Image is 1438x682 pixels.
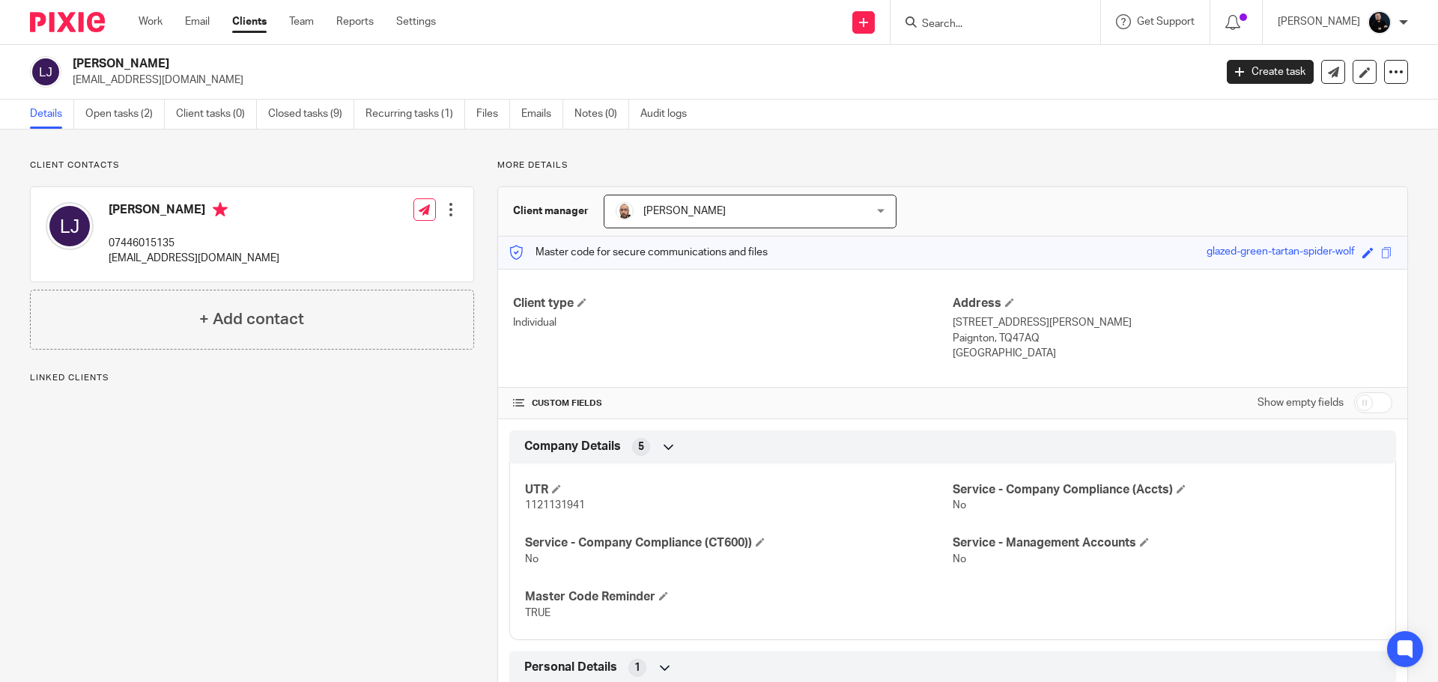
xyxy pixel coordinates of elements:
h4: Master Code Reminder [525,589,953,605]
span: TRUE [525,608,550,618]
a: Create task [1227,60,1314,84]
i: Primary [213,202,228,217]
span: No [953,500,966,511]
p: Client contacts [30,159,474,171]
a: Open tasks (2) [85,100,165,129]
a: Settings [396,14,436,29]
a: Files [476,100,510,129]
span: [PERSON_NAME] [643,206,726,216]
p: Master code for secure communications and files [509,245,768,260]
p: 07446015135 [109,236,279,251]
img: Headshots%20accounting4everything_Poppy%20Jakes%20Photography-2203.jpg [1368,10,1392,34]
h2: [PERSON_NAME] [73,56,978,72]
a: Emails [521,100,563,129]
input: Search [920,18,1055,31]
span: No [525,554,539,564]
p: More details [497,159,1408,171]
h4: Address [953,296,1392,311]
p: [EMAIL_ADDRESS][DOMAIN_NAME] [109,251,279,266]
h4: + Add contact [199,308,304,331]
p: [GEOGRAPHIC_DATA] [953,346,1392,361]
h3: Client manager [513,204,589,219]
a: Clients [232,14,267,29]
a: Notes (0) [574,100,629,129]
img: Daryl.jpg [616,202,634,220]
p: Linked clients [30,372,474,384]
p: Individual [513,315,953,330]
h4: [PERSON_NAME] [109,202,279,221]
a: Email [185,14,210,29]
span: 5 [638,439,644,454]
div: glazed-green-tartan-spider-wolf [1207,244,1355,261]
span: No [953,554,966,564]
a: Audit logs [640,100,698,129]
a: Details [30,100,74,129]
span: Company Details [524,439,621,454]
h4: Client type [513,296,953,311]
h4: Service - Management Accounts [953,535,1380,551]
a: Work [139,14,163,29]
a: Client tasks (0) [176,100,257,129]
p: [EMAIL_ADDRESS][DOMAIN_NAME] [73,73,1204,88]
a: Recurring tasks (1) [365,100,465,129]
img: svg%3E [46,202,94,250]
img: svg%3E [30,56,61,88]
span: 1121131941 [525,500,585,511]
h4: CUSTOM FIELDS [513,398,953,409]
a: Closed tasks (9) [268,100,354,129]
a: Team [289,14,314,29]
span: Get Support [1137,16,1195,27]
span: 1 [634,660,640,675]
label: Show empty fields [1258,395,1344,410]
p: [PERSON_NAME] [1278,14,1360,29]
img: Pixie [30,12,105,32]
h4: Service - Company Compliance (Accts) [953,482,1380,498]
h4: UTR [525,482,953,498]
p: [STREET_ADDRESS][PERSON_NAME] [953,315,1392,330]
span: Personal Details [524,660,617,675]
p: Paignton, TQ47AQ [953,331,1392,346]
h4: Service - Company Compliance (CT600)) [525,535,953,551]
a: Reports [336,14,374,29]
